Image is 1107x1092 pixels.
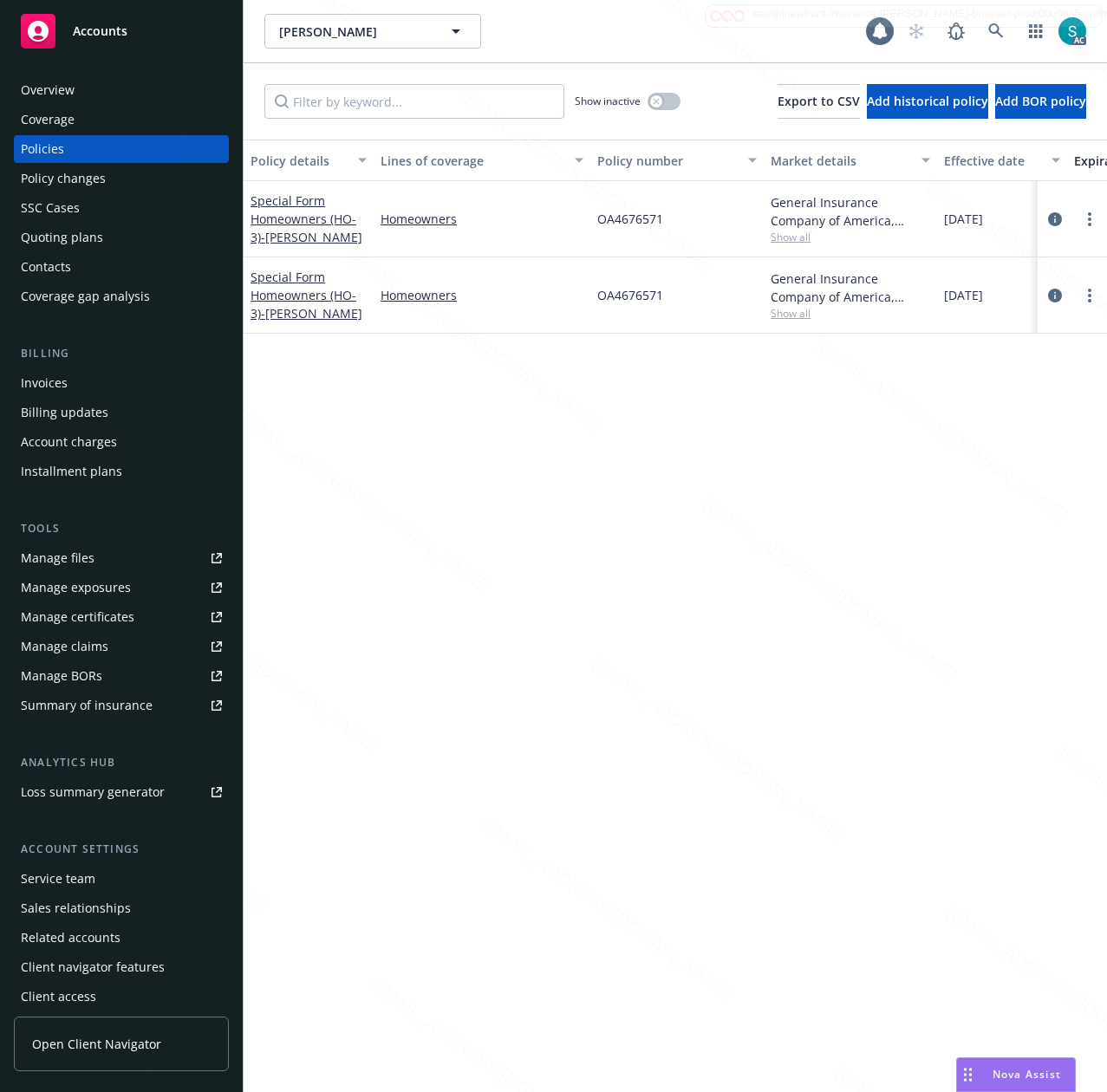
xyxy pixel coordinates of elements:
a: SSC Cases [14,194,229,222]
span: [DATE] [944,286,983,304]
div: Policies [21,135,64,163]
a: Loss summary generator [14,778,229,806]
div: Effective date [944,152,1041,170]
a: Client access [14,983,229,1011]
a: Homeowners [381,210,583,228]
a: more [1079,285,1100,306]
div: Manage claims [21,633,108,660]
button: Nova Assist [956,1057,1076,1092]
div: Client navigator features [21,953,165,981]
span: Nova Assist [993,1067,1061,1082]
button: Add historical policy [867,84,988,119]
a: Manage certificates [14,603,229,631]
div: Overview [21,76,75,104]
div: Tools [14,520,229,537]
span: Export to CSV [778,93,860,109]
div: Coverage [21,106,75,133]
a: Sales relationships [14,894,229,922]
a: Manage exposures [14,574,229,601]
span: [PERSON_NAME] [279,23,429,41]
div: Summary of insurance [21,692,153,719]
div: Manage files [21,544,94,572]
a: Invoices [14,369,229,397]
a: Coverage [14,106,229,133]
a: Summary of insurance [14,692,229,719]
div: Account charges [21,428,117,456]
button: Market details [764,140,937,181]
div: Policy number [597,152,738,170]
a: Overview [14,76,229,104]
span: - [PERSON_NAME] [261,305,362,322]
div: Policy changes [21,165,106,192]
button: Add BOR policy [995,84,1086,119]
div: General Insurance Company of America, Safeco Insurance (Liberty Mutual) [771,270,930,306]
a: Installment plans [14,458,229,485]
button: Effective date [937,140,1067,181]
a: Accounts [14,7,229,55]
span: Open Client Navigator [32,1035,161,1053]
span: [DATE] [944,210,983,228]
span: Show inactive [575,94,641,108]
button: [PERSON_NAME] [264,14,481,49]
img: photo [1058,17,1086,45]
div: Manage exposures [21,574,131,601]
div: Loss summary generator [21,778,165,806]
div: Service team [21,865,95,893]
span: Show all [771,306,930,321]
div: Billing [14,345,229,362]
div: Client access [21,983,96,1011]
div: Coverage gap analysis [21,283,150,310]
a: Special Form Homeowners (HO-3) [251,269,362,322]
a: Start snowing [899,14,934,49]
button: Policy number [590,140,764,181]
a: Policies [14,135,229,163]
div: Invoices [21,369,68,397]
a: Contacts [14,253,229,281]
a: Special Form Homeowners (HO-3) [251,192,362,245]
div: Manage BORs [21,662,102,690]
a: more [1079,209,1100,230]
div: Account settings [14,841,229,858]
button: Lines of coverage [374,140,590,181]
span: Add BOR policy [995,93,1086,109]
a: Related accounts [14,924,229,952]
a: Manage files [14,544,229,572]
a: Client navigator features [14,953,229,981]
div: Manage certificates [21,603,134,631]
a: Account charges [14,428,229,456]
input: Filter by keyword... [264,84,564,119]
span: Show all [771,230,930,244]
div: Drag to move [957,1058,979,1091]
div: Related accounts [21,924,120,952]
a: Coverage gap analysis [14,283,229,310]
button: Export to CSV [778,84,860,119]
span: Accounts [73,24,127,38]
a: Service team [14,865,229,893]
div: Installment plans [21,458,122,485]
a: Policy changes [14,165,229,192]
a: Billing updates [14,399,229,426]
a: Homeowners [381,286,583,304]
a: Switch app [1019,14,1053,49]
div: General Insurance Company of America, Safeco Insurance (Liberty Mutual) [771,193,930,230]
div: Quoting plans [21,224,103,251]
div: Contacts [21,253,71,281]
a: Report a Bug [939,14,974,49]
span: OA4676571 [597,210,663,228]
span: OA4676571 [597,286,663,304]
a: Quoting plans [14,224,229,251]
div: SSC Cases [21,194,80,222]
div: Analytics hub [14,754,229,771]
a: Manage claims [14,633,229,660]
span: Add historical policy [867,93,988,109]
div: Market details [771,152,911,170]
div: Lines of coverage [381,152,564,170]
div: Sales relationships [21,894,131,922]
span: - [PERSON_NAME] [261,229,362,245]
a: circleInformation [1045,209,1065,230]
div: Billing updates [21,399,108,426]
a: Search [979,14,1013,49]
button: Policy details [244,140,374,181]
a: circleInformation [1045,285,1065,306]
